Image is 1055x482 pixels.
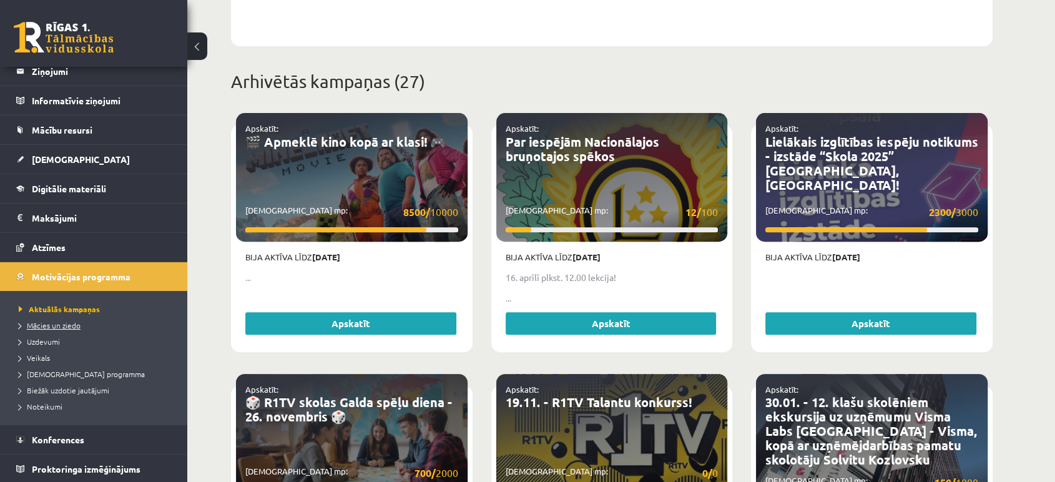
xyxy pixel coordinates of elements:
p: [DEMOGRAPHIC_DATA] mp: [245,465,458,481]
span: Motivācijas programma [32,271,130,282]
a: Apskatīt [245,312,456,335]
span: Noteikumi [19,401,62,411]
a: Atzīmes [16,233,172,262]
span: Aktuālās kampaņas [19,304,100,314]
span: Biežāk uzdotie jautājumi [19,385,109,395]
a: Apskatīt [506,312,717,335]
legend: Informatīvie ziņojumi [32,86,172,115]
span: Digitālie materiāli [32,183,106,194]
p: Arhivētās kampaņas (27) [231,69,993,95]
a: Apskatīt: [245,384,278,395]
a: Digitālie materiāli [16,174,172,203]
a: Mācību resursi [16,116,172,144]
a: 🎬 Apmeklē kino kopā ar klasi! 🎮 [245,134,446,150]
a: Biežāk uzdotie jautājumi [19,385,175,396]
legend: Ziņojumi [32,57,172,86]
p: [DEMOGRAPHIC_DATA] mp: [765,204,978,220]
legend: Maksājumi [32,204,172,232]
span: Uzdevumi [19,337,60,347]
span: Veikals [19,353,50,363]
span: [DEMOGRAPHIC_DATA] programma [19,369,145,379]
strong: 2300/ [929,205,956,219]
span: [DEMOGRAPHIC_DATA] [32,154,130,165]
a: Apskatīt [765,312,976,335]
span: 100 [685,204,718,220]
p: Bija aktīva līdz [506,251,719,263]
a: Informatīvie ziņojumi [16,86,172,115]
a: Apskatīt: [765,123,798,134]
p: [DEMOGRAPHIC_DATA] mp: [245,204,458,220]
a: Apskatīt: [506,123,539,134]
a: [DEMOGRAPHIC_DATA] programma [19,368,175,380]
span: Mācību resursi [32,124,92,135]
span: Konferences [32,434,84,445]
strong: [DATE] [312,252,340,262]
a: Uzdevumi [19,336,175,347]
a: Konferences [16,425,172,454]
a: Aktuālās kampaņas [19,303,175,315]
a: 🎲 R1TV skolas Galda spēļu diena - 26. novembris 🎲 [245,394,453,425]
strong: 700/ [415,466,436,480]
a: Motivācijas programma [16,262,172,291]
a: Rīgas 1. Tālmācības vidusskola [14,22,114,53]
a: Ziņojumi [16,57,172,86]
a: 30.01. - 12. klašu skolēniem ekskursija uz uzņēmumu Visma Labs [GEOGRAPHIC_DATA] - Visma, kopā ar... [765,394,976,468]
a: [DEMOGRAPHIC_DATA] [16,145,172,174]
a: Lielākais izglītības iespēju notikums - izstāde “Skola 2025” [GEOGRAPHIC_DATA], [GEOGRAPHIC_DATA]! [765,134,978,193]
a: Maksājumi [16,204,172,232]
strong: 0/ [702,466,712,480]
p: [DEMOGRAPHIC_DATA] mp: [506,204,719,220]
p: ... [506,292,719,305]
p: Bija aktīva līdz [765,251,978,263]
span: Mācies un ziedo [19,320,81,330]
strong: [DATE] [832,252,860,262]
p: ... [245,271,458,284]
strong: [DATE] [572,252,601,262]
span: 10000 [403,204,458,220]
a: Mācies un ziedo [19,320,175,331]
a: Apskatīt: [245,123,278,134]
span: 3000 [929,204,978,220]
a: Apskatīt: [506,384,539,395]
strong: 16. aprīlī plkst. 12.00 lekcija! [506,272,616,283]
a: 19.11. - R1TV Talantu konkurss! [506,394,692,410]
span: 0 [702,465,718,481]
a: Veikals [19,352,175,363]
p: [DEMOGRAPHIC_DATA] mp: [506,465,719,481]
strong: 8500/ [403,205,430,219]
span: Atzīmes [32,242,66,253]
span: 2000 [415,465,458,481]
strong: 12/ [685,205,701,219]
span: Proktoringa izmēģinājums [32,463,140,475]
a: Par iespējām Nacionālajos bruņotajos spēkos [506,134,659,164]
a: Noteikumi [19,401,175,412]
a: Apskatīt: [765,384,798,395]
p: Bija aktīva līdz [245,251,458,263]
